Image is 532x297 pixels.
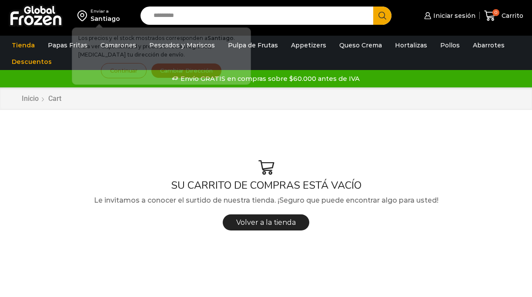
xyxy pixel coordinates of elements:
[499,11,523,20] span: Carrito
[287,37,331,53] a: Appetizers
[236,218,296,227] span: Volver a la tienda
[78,34,244,59] p: Los precios y el stock mostrados corresponden a . Para ver disponibilidad y precios en otras regi...
[207,35,234,41] strong: Santiago
[373,7,391,25] button: Search button
[335,37,386,53] a: Queso Crema
[484,6,523,26] a: 0 Carrito
[492,9,499,16] span: 0
[391,37,432,53] a: Hortalizas
[422,7,475,24] a: Iniciar sesión
[436,37,464,53] a: Pollos
[7,53,56,70] a: Descuentos
[48,94,61,103] span: Cart
[224,37,282,53] a: Pulpa de Frutas
[468,37,509,53] a: Abarrotes
[90,14,120,23] div: Santiago
[431,11,475,20] span: Iniciar sesión
[7,37,39,53] a: Tienda
[21,94,39,104] a: Inicio
[151,63,222,79] button: Cambiar Dirección
[15,195,517,206] p: Le invitamos a conocer el surtido de nuestra tienda. ¡Seguro que puede encontrar algo para usted!
[223,214,309,230] a: Volver a la tienda
[15,179,517,192] h1: SU CARRITO DE COMPRAS ESTÁ VACÍO
[90,8,120,14] div: Enviar a
[77,8,90,23] img: address-field-icon.svg
[43,37,92,53] a: Papas Fritas
[101,63,147,79] button: Continuar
